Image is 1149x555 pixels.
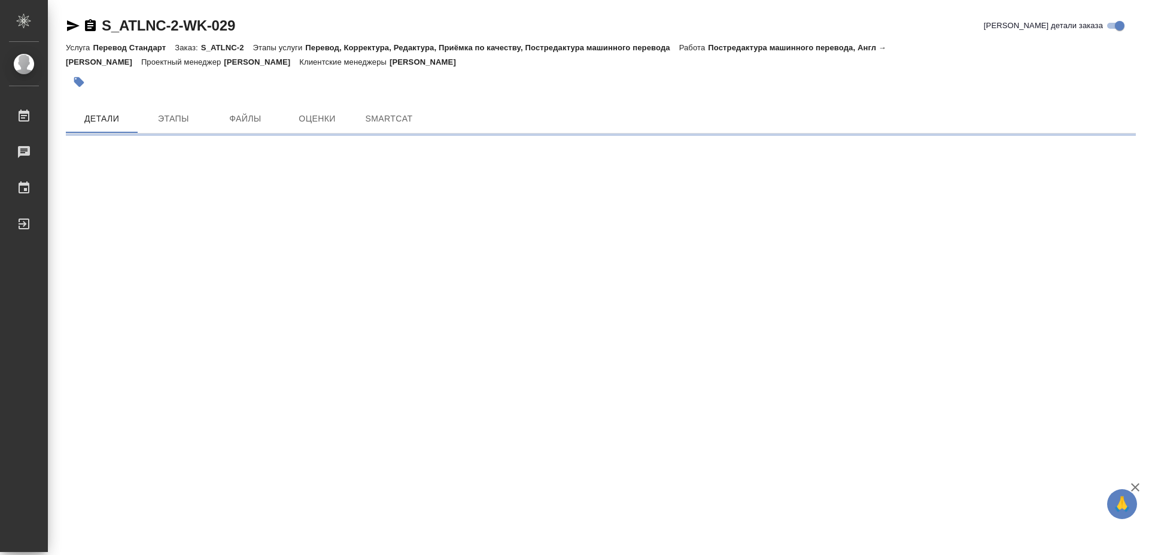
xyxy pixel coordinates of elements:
p: Услуга [66,43,93,52]
p: Клиентские менеджеры [299,57,390,66]
span: 🙏 [1112,492,1132,517]
span: Детали [73,111,130,126]
p: S_ATLNC-2 [201,43,253,52]
span: Файлы [217,111,274,126]
p: Заказ: [175,43,200,52]
a: S_ATLNC-2-WK-029 [102,17,235,34]
button: Скопировать ссылку [83,19,98,33]
button: 🙏 [1107,489,1137,519]
p: Перевод, Корректура, Редактура, Приёмка по качеству, Постредактура машинного перевода [305,43,679,52]
p: [PERSON_NAME] [224,57,299,66]
p: Проектный менеджер [141,57,224,66]
p: Перевод Стандарт [93,43,175,52]
button: Добавить тэг [66,69,92,95]
span: [PERSON_NAME] детали заказа [984,20,1103,32]
p: Этапы услуги [253,43,306,52]
span: SmartCat [360,111,418,126]
p: [PERSON_NAME] [390,57,465,66]
span: Оценки [288,111,346,126]
button: Скопировать ссылку для ЯМессенджера [66,19,80,33]
span: Этапы [145,111,202,126]
p: Работа [679,43,709,52]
